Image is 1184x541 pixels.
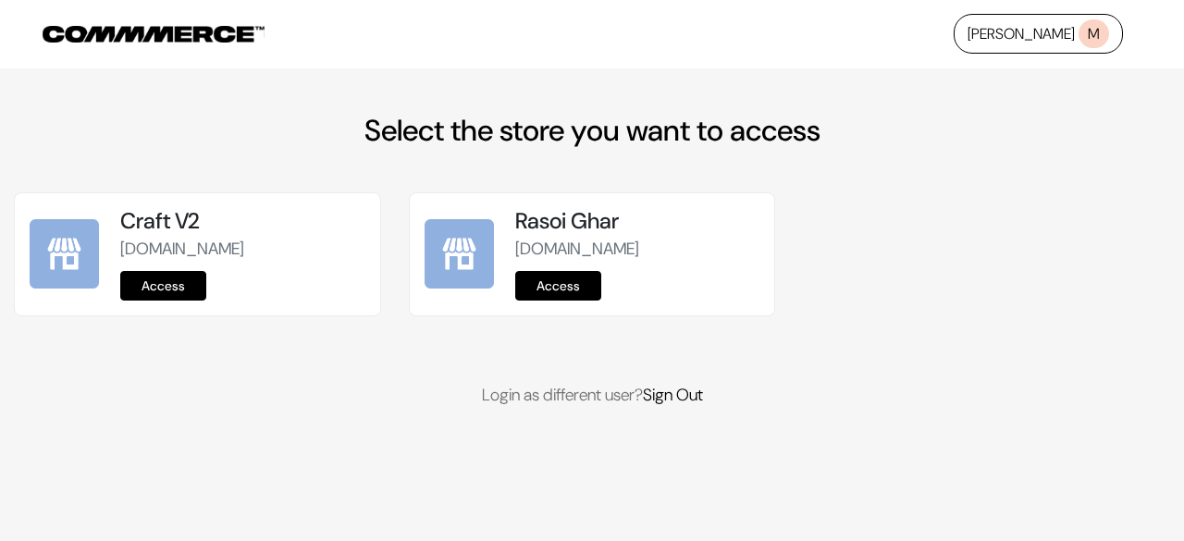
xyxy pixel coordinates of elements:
[30,219,99,289] img: Craft V2
[1079,19,1109,48] span: M
[120,271,206,301] a: Access
[120,208,364,235] h5: Craft V2
[120,237,364,262] p: [DOMAIN_NAME]
[425,219,494,289] img: Rasoi Ghar
[643,384,703,406] a: Sign Out
[515,237,759,262] p: [DOMAIN_NAME]
[954,14,1123,54] a: [PERSON_NAME]M
[43,26,265,43] img: COMMMERCE
[14,383,1170,408] p: Login as different user?
[515,271,601,301] a: Access
[515,208,759,235] h5: Rasoi Ghar
[14,113,1170,148] h2: Select the store you want to access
